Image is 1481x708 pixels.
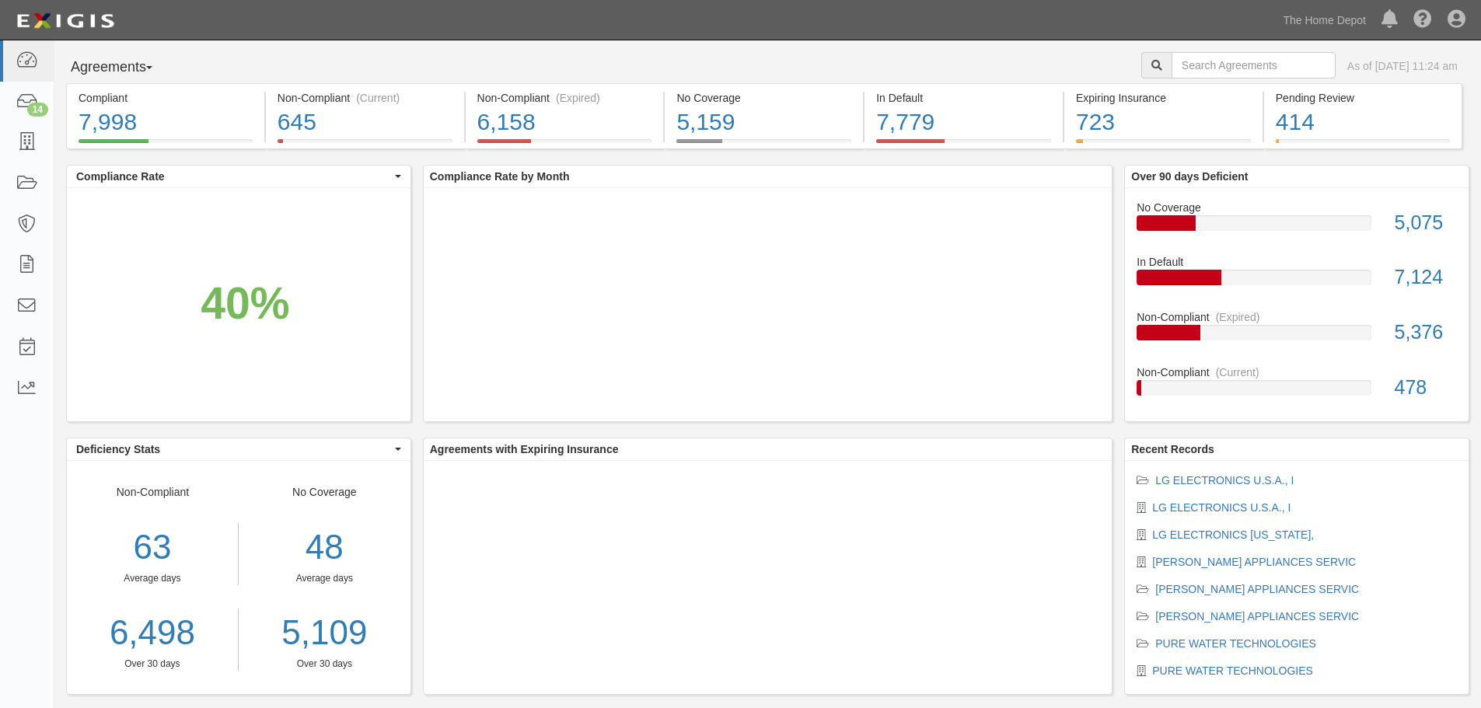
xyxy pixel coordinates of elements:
div: Non-Compliant [1125,364,1469,380]
span: Deficiency Stats [76,441,391,457]
i: Help Center - Complianz [1413,11,1432,30]
div: Average days [250,572,399,585]
div: 6,158 [477,106,652,139]
div: Compliant [79,90,253,106]
a: [PERSON_NAME] APPLIANCES SERVIC [1152,556,1356,568]
b: Compliance Rate by Month [430,170,570,183]
div: No Coverage [1125,200,1469,215]
b: Recent Records [1131,443,1214,455]
a: In Default7,124 [1137,254,1457,309]
div: 723 [1076,106,1251,139]
b: Agreements with Expiring Insurance [430,443,619,455]
div: 40% [201,272,289,336]
div: 5,075 [1383,209,1469,237]
input: Search Agreements [1172,52,1336,78]
div: Average days [67,572,238,585]
div: Non-Compliant [1125,309,1469,325]
div: 5,159 [676,106,851,139]
a: [PERSON_NAME] APPLIANCES SERVIC [1155,583,1359,595]
a: The Home Depot [1275,5,1374,36]
div: Over 30 days [250,657,399,671]
a: Compliant7,998 [66,139,264,152]
div: Over 30 days [67,657,238,671]
button: Compliance Rate [67,166,410,187]
a: No Coverage5,159 [665,139,863,152]
div: 478 [1383,374,1469,402]
img: logo-5460c22ac91f19d4615b14bd174203de0afe785f0fc80cf4dbbc73dc1793850b.png [12,7,119,35]
a: Pending Review414 [1264,139,1462,152]
a: Non-Compliant(Current)478 [1137,364,1457,408]
div: As of [DATE] 11:24 am [1347,58,1458,74]
div: 5,376 [1383,319,1469,347]
div: (Current) [356,90,400,106]
div: Non-Compliant (Expired) [477,90,652,106]
b: Over 90 days Deficient [1131,170,1248,183]
a: Expiring Insurance723 [1064,139,1263,152]
div: In Default [1125,254,1469,270]
a: PURE WATER TECHNOLOGIES [1152,664,1313,677]
div: (Expired) [556,90,600,106]
div: Non-Compliant (Current) [278,90,452,106]
span: Compliance Rate [76,169,391,184]
div: 645 [278,106,452,139]
div: 48 [250,523,399,572]
a: LG ELECTRONICS [US_STATE], [1152,528,1314,541]
button: Deficiency Stats [67,438,410,460]
div: (Current) [1216,364,1259,380]
div: 63 [67,523,238,572]
a: No Coverage5,075 [1137,200,1457,255]
div: 7,998 [79,106,253,139]
a: Non-Compliant(Expired)6,158 [466,139,664,152]
a: Non-Compliant(Expired)5,376 [1137,309,1457,364]
div: In Default [876,90,1051,106]
a: PURE WATER TECHNOLOGIES [1155,637,1316,650]
div: Non-Compliant [67,484,239,671]
div: No Coverage [676,90,851,106]
a: [PERSON_NAME] APPLIANCES SERVIC [1155,610,1359,623]
div: 7,779 [876,106,1051,139]
a: 5,109 [250,609,399,657]
div: Expiring Insurance [1076,90,1251,106]
a: 6,498 [67,609,238,657]
div: No Coverage [239,484,410,671]
a: In Default7,779 [864,139,1063,152]
div: 414 [1276,106,1450,139]
a: Non-Compliant(Current)645 [266,139,464,152]
div: Pending Review [1276,90,1450,106]
a: LG ELECTRONICS U.S.A., I [1152,501,1291,514]
div: 7,124 [1383,263,1469,291]
button: Agreements [66,52,183,83]
a: LG ELECTRONICS U.S.A., I [1155,474,1294,487]
div: (Expired) [1216,309,1260,325]
div: 14 [27,103,48,117]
